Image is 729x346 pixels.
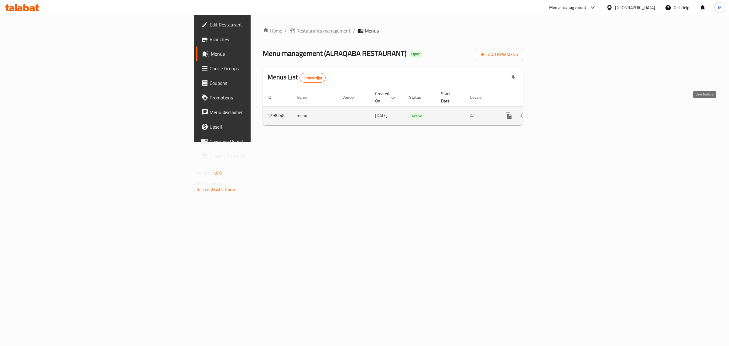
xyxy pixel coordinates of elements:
span: Choice Groups [210,65,311,72]
a: Coupons [196,76,316,90]
span: ID [268,94,279,101]
span: Get support on: [197,179,225,187]
span: [DATE] [375,112,388,119]
a: Promotions [196,90,316,105]
a: Coverage Report [196,134,316,149]
span: Start Date [441,90,458,105]
span: Menus [211,50,311,57]
button: more [501,109,516,123]
span: Restaurants management [296,27,351,34]
span: Grocery Checklist [210,152,311,160]
span: 1 record(s) [300,75,326,81]
a: Branches [196,32,316,47]
span: Menu disclaimer [210,109,311,116]
a: Support.OpsPlatform [197,185,235,193]
span: Locale [470,94,489,101]
table: enhanced table [263,88,565,125]
div: Open [409,50,423,58]
span: Status [409,94,429,101]
a: Choice Groups [196,61,316,76]
nav: breadcrumb [263,27,523,34]
span: Created On [375,90,397,105]
span: Version: [197,169,212,177]
div: Export file [506,71,521,85]
span: M [718,4,722,11]
td: - [436,106,465,125]
span: Upsell [210,123,311,130]
a: Edit Restaurant [196,17,316,32]
div: Total records count [299,73,326,83]
span: Branches [210,36,311,43]
span: Coupons [210,79,311,87]
li: / [353,27,355,34]
span: 1.0.0 [213,169,222,177]
a: Grocery Checklist [196,149,316,163]
span: Name [297,94,315,101]
span: Edit Restaurant [210,21,311,28]
span: Add New Menu [481,51,518,58]
h2: Menus List [268,73,326,83]
a: Restaurants management [289,27,351,34]
span: Menu management ( ALRAQABA RESTAURANT ) [263,47,406,60]
td: All [465,106,497,125]
span: Active [409,112,425,119]
span: Menus [365,27,379,34]
a: Menus [196,47,316,61]
th: Actions [497,88,565,107]
a: Upsell [196,119,316,134]
button: Add New Menu [476,49,523,60]
span: Promotions [210,94,311,101]
span: Coverage Report [210,138,311,145]
button: Change Status [516,109,531,123]
span: Vendor [342,94,363,101]
div: [GEOGRAPHIC_DATA] [615,4,655,11]
span: Open [409,51,423,57]
div: Menu-management [549,4,587,11]
a: Menu disclaimer [196,105,316,119]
